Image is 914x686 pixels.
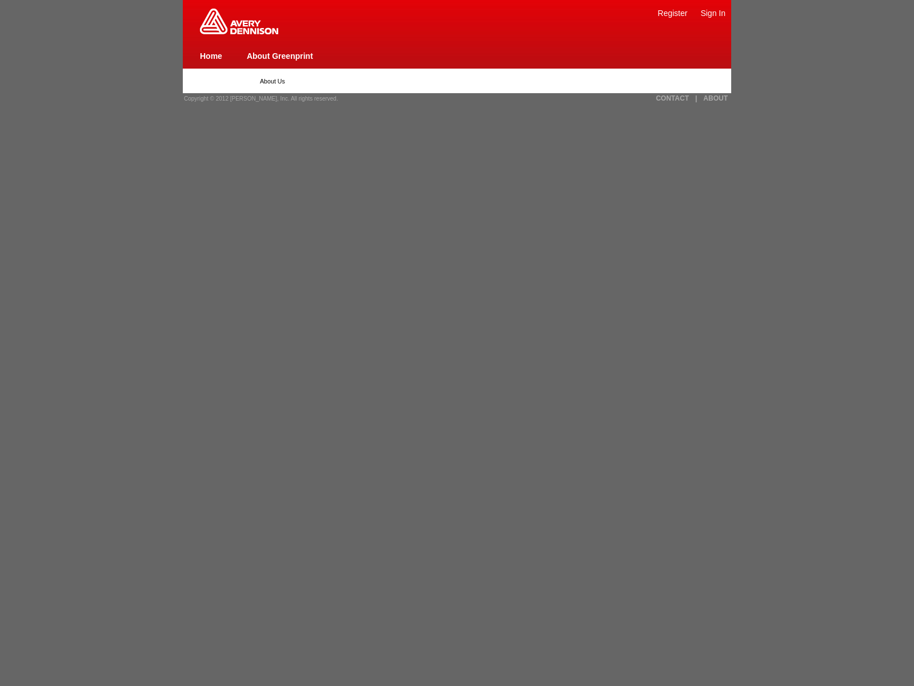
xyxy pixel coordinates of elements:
span: Copyright © 2012 [PERSON_NAME], Inc. All rights reserved. [184,95,338,102]
a: Greenprint [200,29,278,35]
a: CONTACT [656,94,689,102]
a: | [695,94,697,102]
a: Home [200,51,222,61]
a: ABOUT [703,94,728,102]
a: Register [658,9,687,18]
a: About Greenprint [247,51,313,61]
a: Sign In [700,9,725,18]
p: About Us [260,78,654,85]
img: Home [200,9,278,34]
